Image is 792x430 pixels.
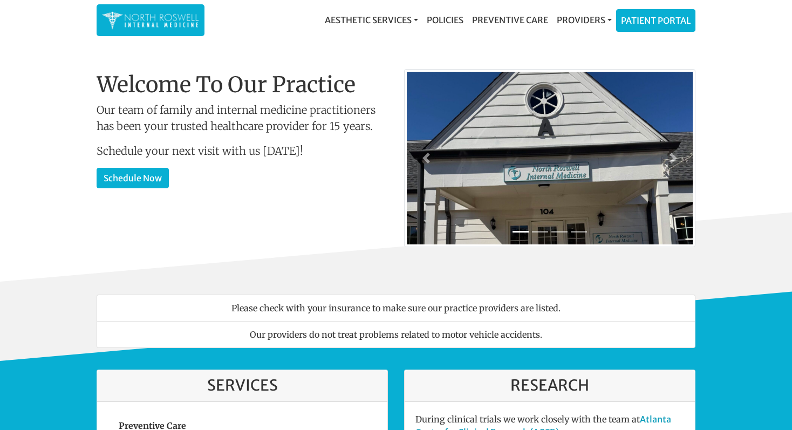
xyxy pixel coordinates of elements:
h3: Services [108,377,377,395]
li: Our providers do not treat problems related to motor vehicle accidents. [97,321,695,348]
a: Preventive Care [468,9,552,31]
p: Schedule your next visit with us [DATE]! [97,143,388,159]
a: Aesthetic Services [320,9,422,31]
img: North Roswell Internal Medicine [102,10,199,31]
li: Please check with your insurance to make sure our practice providers are listed. [97,295,695,322]
a: Schedule Now [97,168,169,188]
p: Our team of family and internal medicine practitioners has been your trusted healthcare provider ... [97,102,388,134]
a: Policies [422,9,468,31]
a: Patient Portal [617,10,695,31]
a: Providers [552,9,616,31]
h3: Research [415,377,684,395]
h1: Welcome To Our Practice [97,72,388,98]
